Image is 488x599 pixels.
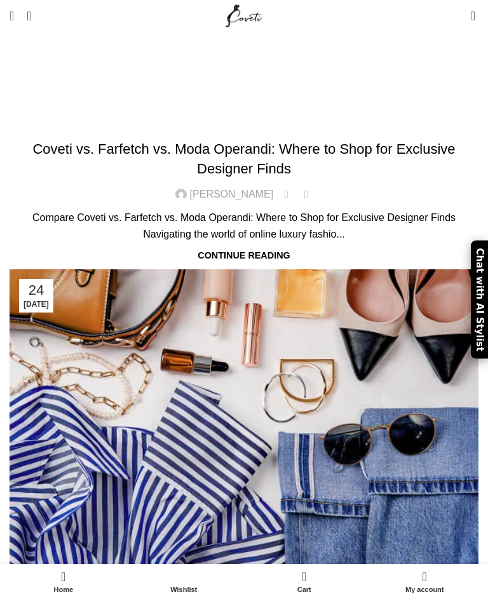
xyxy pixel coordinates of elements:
[471,6,481,16] span: 0
[452,3,464,29] div: My Wishlist
[124,567,245,596] div: My wishlist
[24,300,49,308] span: [DATE]
[244,567,365,596] a: 0 Cart
[106,41,382,69] h1: Posts by
[208,121,280,130] a: Fashion Trends
[190,186,274,203] a: [PERSON_NAME]
[371,586,479,594] span: My account
[32,141,455,177] a: Coveti vs. Farfetch vs. Moda Operandi: Where to Shop for Exclusive Designer Finds
[130,586,238,594] span: Wishlist
[135,77,163,88] a: Home
[464,3,482,29] a: 0
[3,567,124,596] a: Home
[198,250,290,260] a: Continue reading
[244,567,365,596] div: My cart
[24,283,49,297] span: 24
[223,10,266,20] a: Site logo
[124,567,245,596] a: Wishlist
[194,42,382,68] a: [PERSON_NAME]
[307,185,316,194] span: 0
[20,3,37,29] a: Search
[3,3,20,29] a: Open mobile menu
[175,77,352,88] span: Articles Posted by [PERSON_NAME]
[250,586,358,594] span: Cart
[299,186,313,203] a: 0
[10,210,478,242] div: Compare Coveti vs. Farfetch vs. Moda Operandi: Where to Shop for Exclusive Designer Finds Navigat...
[175,189,187,200] img: author-avatar
[302,567,312,577] span: 0
[365,567,485,596] a: My account
[10,586,118,594] span: Home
